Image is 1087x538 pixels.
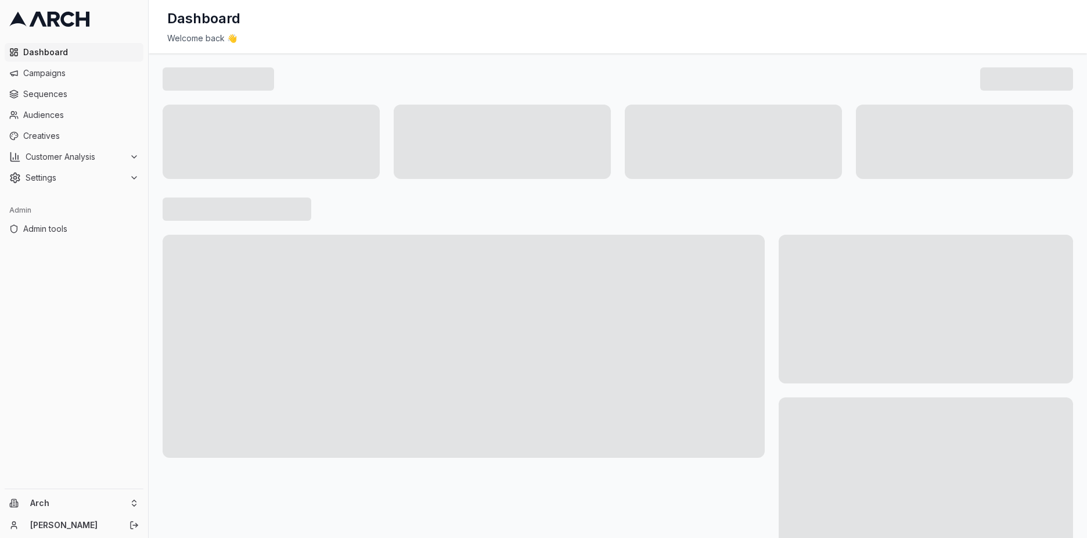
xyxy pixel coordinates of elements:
[26,151,125,163] span: Customer Analysis
[26,172,125,184] span: Settings
[167,33,1068,44] div: Welcome back 👋
[5,168,143,187] button: Settings
[5,148,143,166] button: Customer Analysis
[30,519,117,531] a: [PERSON_NAME]
[23,223,139,235] span: Admin tools
[23,88,139,100] span: Sequences
[5,85,143,103] a: Sequences
[23,46,139,58] span: Dashboard
[5,220,143,238] a: Admin tools
[5,201,143,220] div: Admin
[5,106,143,124] a: Audiences
[5,127,143,145] a: Creatives
[30,498,125,508] span: Arch
[126,517,142,533] button: Log out
[167,9,240,28] h1: Dashboard
[23,130,139,142] span: Creatives
[5,43,143,62] a: Dashboard
[5,64,143,83] a: Campaigns
[23,67,139,79] span: Campaigns
[23,109,139,121] span: Audiences
[5,494,143,512] button: Arch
